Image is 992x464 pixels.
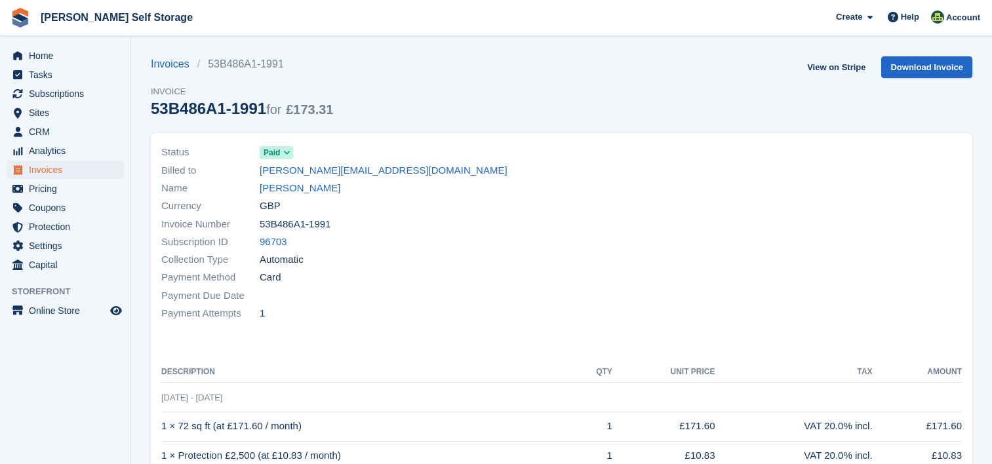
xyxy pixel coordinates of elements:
span: Analytics [29,142,108,160]
span: [DATE] - [DATE] [161,393,222,402]
th: Unit Price [612,362,715,383]
a: menu [7,123,124,141]
a: [PERSON_NAME] Self Storage [35,7,198,28]
a: [PERSON_NAME][EMAIL_ADDRESS][DOMAIN_NAME] [260,163,507,178]
span: Billed to [161,163,260,178]
div: VAT 20.0% incl. [715,419,873,434]
span: Invoice Number [161,217,260,232]
span: 53B486A1-1991 [260,217,330,232]
a: menu [7,237,124,255]
span: for [266,102,281,117]
a: menu [7,199,124,217]
span: Paid [264,147,280,159]
div: 53B486A1-1991 [151,100,333,117]
span: Payment Method [161,270,260,285]
span: Invoices [29,161,108,179]
img: stora-icon-8386f47178a22dfd0bd8f6a31ec36ba5ce8667c1dd55bd0f319d3a0aa187defe.svg [10,8,30,28]
span: GBP [260,199,281,214]
span: Capital [29,256,108,274]
nav: breadcrumbs [151,56,333,72]
span: Create [836,10,862,24]
a: Download Invoice [881,56,972,78]
span: Account [946,11,980,24]
span: Pricing [29,180,108,198]
a: menu [7,161,124,179]
th: Amount [873,362,962,383]
th: Description [161,362,575,383]
span: Automatic [260,252,304,267]
a: menu [7,180,124,198]
span: Protection [29,218,108,236]
a: menu [7,104,124,122]
a: menu [7,85,124,103]
span: Storefront [12,285,130,298]
a: View on Stripe [802,56,871,78]
span: Subscriptions [29,85,108,103]
a: menu [7,66,124,84]
a: 96703 [260,235,287,250]
a: menu [7,47,124,65]
span: Name [161,181,260,196]
a: Invoices [151,56,197,72]
span: Tasks [29,66,108,84]
a: Paid [260,145,293,160]
td: 1 [575,412,612,441]
span: Currency [161,199,260,214]
span: Help [901,10,919,24]
span: Collection Type [161,252,260,267]
td: 1 × 72 sq ft (at £171.60 / month) [161,412,575,441]
a: [PERSON_NAME] [260,181,340,196]
span: Card [260,270,281,285]
td: £171.60 [873,412,962,441]
a: Preview store [108,303,124,319]
span: Sites [29,104,108,122]
span: Online Store [29,301,108,320]
span: Payment Due Date [161,288,260,303]
td: £171.60 [612,412,715,441]
th: Tax [715,362,873,383]
a: menu [7,301,124,320]
span: 1 [260,306,265,321]
span: Payment Attempts [161,306,260,321]
a: menu [7,256,124,274]
div: VAT 20.0% incl. [715,448,873,463]
span: Subscription ID [161,235,260,250]
img: Julie Williams [931,10,944,24]
span: Status [161,145,260,160]
span: Invoice [151,85,333,98]
th: QTY [575,362,612,383]
span: Home [29,47,108,65]
span: Settings [29,237,108,255]
a: menu [7,142,124,160]
span: Coupons [29,199,108,217]
a: menu [7,218,124,236]
span: CRM [29,123,108,141]
span: £173.31 [286,102,333,117]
